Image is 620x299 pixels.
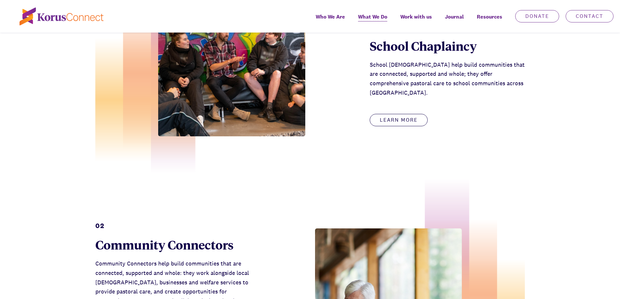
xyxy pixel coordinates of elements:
div: Community Connectors [95,237,250,252]
img: korus-connect%2Fc5177985-88d5-491d-9cd7-4a1febad1357_logo.svg [20,7,103,25]
a: Work with us [394,9,438,33]
span: Work with us [400,12,432,21]
a: What We Do [351,9,394,33]
a: Who We Are [309,9,351,33]
div: 02 [95,221,250,230]
div: School Chaplaincy [370,38,525,54]
a: Journal [438,9,470,33]
a: Learn more [370,114,428,126]
span: Journal [445,12,464,21]
span: Who We Are [316,12,345,21]
a: Donate [515,10,559,22]
div: Resources [470,9,509,33]
p: School [DEMOGRAPHIC_DATA] help build communities that are connected, supported and whole; they of... [370,60,525,98]
a: Contact [566,10,613,22]
span: What We Do [358,12,387,21]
